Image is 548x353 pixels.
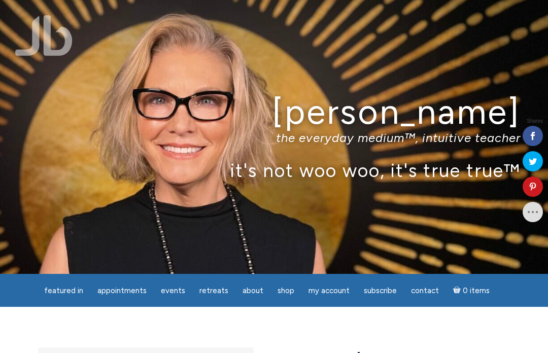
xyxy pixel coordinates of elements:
a: About [236,281,269,301]
a: featured in [38,281,89,301]
span: Events [161,286,185,295]
img: Jamie Butler. The Everyday Medium [15,15,73,56]
span: My Account [309,286,350,295]
span: 0 items [463,287,490,295]
a: Events [155,281,191,301]
h1: [PERSON_NAME] [27,93,521,131]
a: Appointments [91,281,153,301]
a: Retreats [193,281,234,301]
a: Subscribe [358,281,403,301]
a: Contact [405,281,445,301]
span: Subscribe [364,286,397,295]
a: Shop [271,281,300,301]
p: it's not woo woo, it's true true™ [27,159,521,181]
a: Cart0 items [447,280,496,301]
span: Shares [527,119,543,124]
a: My Account [302,281,356,301]
span: featured in [44,286,83,295]
span: About [243,286,263,295]
span: Retreats [199,286,228,295]
span: Contact [411,286,439,295]
span: Shop [278,286,294,295]
span: Appointments [97,286,147,295]
i: Cart [453,286,463,295]
p: the everyday medium™, intuitive teacher [27,130,521,145]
